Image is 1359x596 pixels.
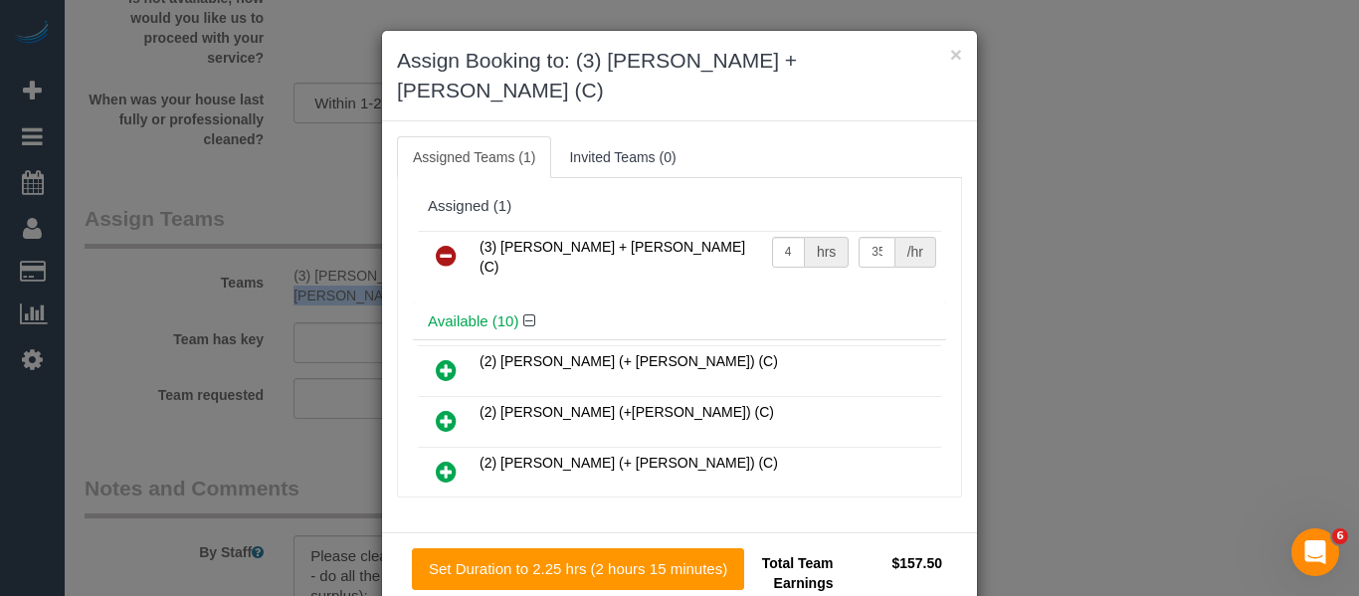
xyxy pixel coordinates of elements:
[397,46,962,105] h3: Assign Booking to: (3) [PERSON_NAME] + [PERSON_NAME] (C)
[1291,528,1339,576] iframe: Intercom live chat
[480,455,778,471] span: (2) [PERSON_NAME] (+ [PERSON_NAME]) (C)
[412,548,744,590] button: Set Duration to 2.25 hrs (2 hours 15 minutes)
[480,404,774,420] span: (2) [PERSON_NAME] (+[PERSON_NAME]) (C)
[480,353,778,369] span: (2) [PERSON_NAME] (+ [PERSON_NAME]) (C)
[428,313,931,330] h4: Available (10)
[950,44,962,65] button: ×
[480,239,745,275] span: (3) [PERSON_NAME] + [PERSON_NAME] (C)
[397,136,551,178] a: Assigned Teams (1)
[805,237,849,268] div: hrs
[428,198,931,215] div: Assigned (1)
[895,237,936,268] div: /hr
[1332,528,1348,544] span: 6
[553,136,691,178] a: Invited Teams (0)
